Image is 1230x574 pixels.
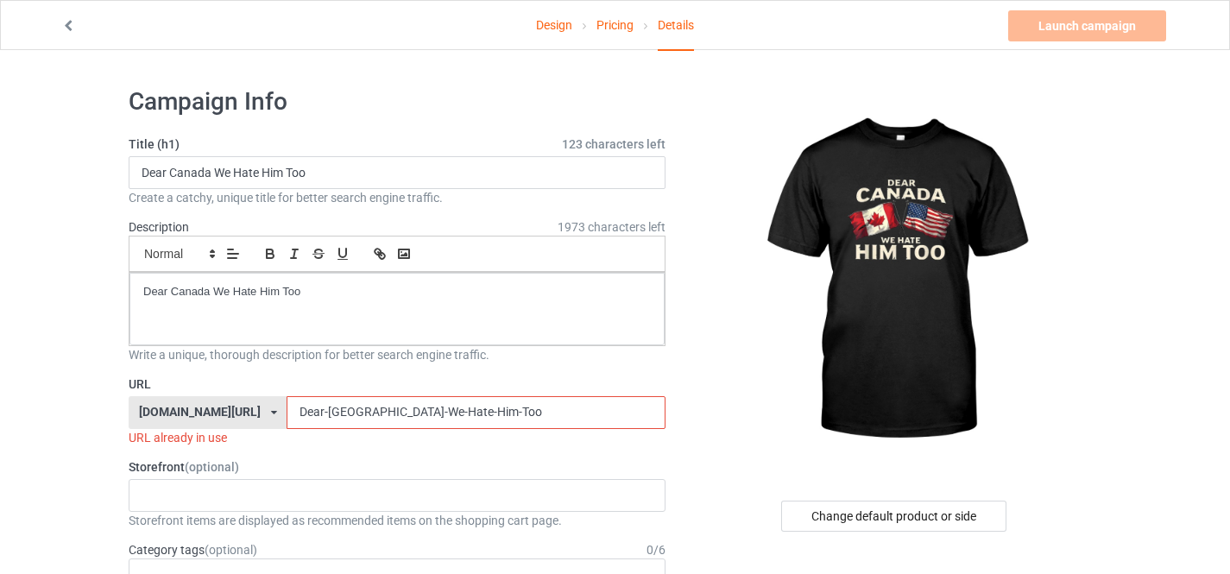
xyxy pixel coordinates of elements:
[562,136,665,153] span: 123 characters left
[129,512,665,529] div: Storefront items are displayed as recommended items on the shopping cart page.
[647,541,665,558] div: 0 / 6
[139,406,261,418] div: [DOMAIN_NAME][URL]
[129,541,257,558] label: Category tags
[129,375,665,393] label: URL
[558,218,665,236] span: 1973 characters left
[129,136,665,153] label: Title (h1)
[129,189,665,206] div: Create a catchy, unique title for better search engine traffic.
[143,284,651,300] p: Dear Canada We Hate Him Too
[205,543,257,557] span: (optional)
[185,460,239,474] span: (optional)
[596,1,634,49] a: Pricing
[536,1,572,49] a: Design
[129,429,665,446] div: URL already in use
[781,501,1006,532] div: Change default product or side
[129,220,189,234] label: Description
[129,346,665,363] div: Write a unique, thorough description for better search engine traffic.
[658,1,694,51] div: Details
[129,458,665,476] label: Storefront
[129,86,665,117] h1: Campaign Info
